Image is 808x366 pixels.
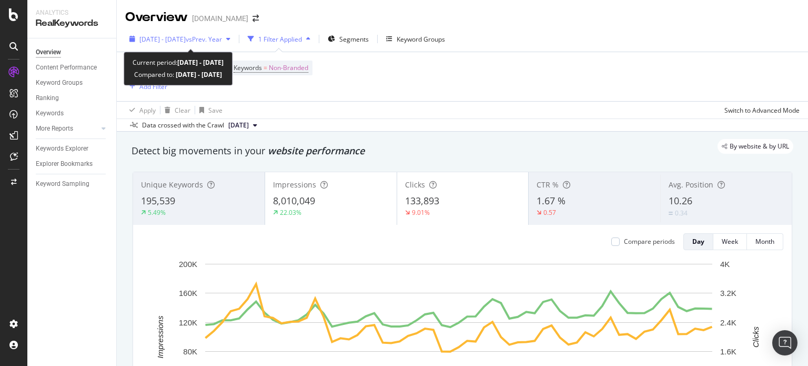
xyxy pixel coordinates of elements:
[36,8,108,17] div: Analytics
[36,47,109,58] a: Overview
[208,106,223,115] div: Save
[186,35,222,44] span: vs Prev. Year
[252,15,259,22] div: arrow-right-arrow-left
[720,102,800,118] button: Switch to Advanced Mode
[36,143,109,154] a: Keywords Explorer
[36,159,109,170] a: Explorer Bookmarks
[244,31,315,47] button: 1 Filter Applied
[179,260,197,269] text: 200K
[751,326,760,347] text: Clicks
[134,68,222,81] div: Compared to:
[179,318,197,327] text: 120K
[264,63,267,72] span: =
[675,209,688,217] div: 0.34
[36,108,64,119] div: Keywords
[713,233,747,250] button: Week
[36,62,97,73] div: Content Performance
[36,77,109,88] a: Keyword Groups
[543,208,556,217] div: 0.57
[36,47,61,58] div: Overview
[174,70,222,79] b: [DATE] - [DATE]
[36,179,89,190] div: Keyword Sampling
[228,121,249,130] span: 2025 Jul. 28th
[755,237,774,246] div: Month
[258,35,302,44] div: 1 Filter Applied
[692,237,704,246] div: Day
[747,233,783,250] button: Month
[772,330,797,355] div: Open Intercom Messenger
[141,194,175,207] span: 195,539
[141,180,203,190] span: Unique Keywords
[175,106,190,115] div: Clear
[273,180,316,190] span: Impressions
[382,31,449,47] button: Keyword Groups
[195,102,223,118] button: Save
[179,289,197,298] text: 160K
[139,106,156,115] div: Apply
[36,62,109,73] a: Content Performance
[324,31,373,47] button: Segments
[269,61,308,75] span: Non-Branded
[624,237,675,246] div: Compare periods
[148,208,166,217] div: 5.49%
[669,194,692,207] span: 10.26
[720,318,736,327] text: 2.4K
[280,208,301,217] div: 22.03%
[125,31,235,47] button: [DATE] - [DATE]vsPrev. Year
[720,289,736,298] text: 3.2K
[36,93,59,104] div: Ranking
[537,180,559,190] span: CTR %
[405,194,439,207] span: 133,893
[142,121,224,130] div: Data crossed with the Crawl
[156,315,165,358] text: Impressions
[722,237,738,246] div: Week
[125,102,156,118] button: Apply
[730,143,789,150] span: By website & by URL
[397,35,445,44] div: Keyword Groups
[537,194,565,207] span: 1.67 %
[224,119,261,132] button: [DATE]
[720,260,730,269] text: 4K
[160,102,190,118] button: Clear
[36,108,109,119] a: Keywords
[133,56,224,68] div: Current period:
[36,77,83,88] div: Keyword Groups
[412,208,430,217] div: 9.01%
[724,106,800,115] div: Switch to Advanced Mode
[125,80,167,93] button: Add Filter
[273,194,315,207] span: 8,010,049
[36,143,88,154] div: Keywords Explorer
[36,123,73,134] div: More Reports
[177,58,224,67] b: [DATE] - [DATE]
[192,13,248,24] div: [DOMAIN_NAME]
[720,347,736,356] text: 1.6K
[36,179,109,190] a: Keyword Sampling
[669,212,673,215] img: Equal
[36,17,108,29] div: RealKeywords
[669,180,713,190] span: Avg. Position
[339,35,369,44] span: Segments
[405,180,425,190] span: Clicks
[183,347,197,356] text: 80K
[718,139,793,154] div: legacy label
[683,233,713,250] button: Day
[36,123,98,134] a: More Reports
[36,159,93,170] div: Explorer Bookmarks
[125,8,188,26] div: Overview
[36,93,109,104] a: Ranking
[139,35,186,44] span: [DATE] - [DATE]
[234,63,262,72] span: Keywords
[139,82,167,91] div: Add Filter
